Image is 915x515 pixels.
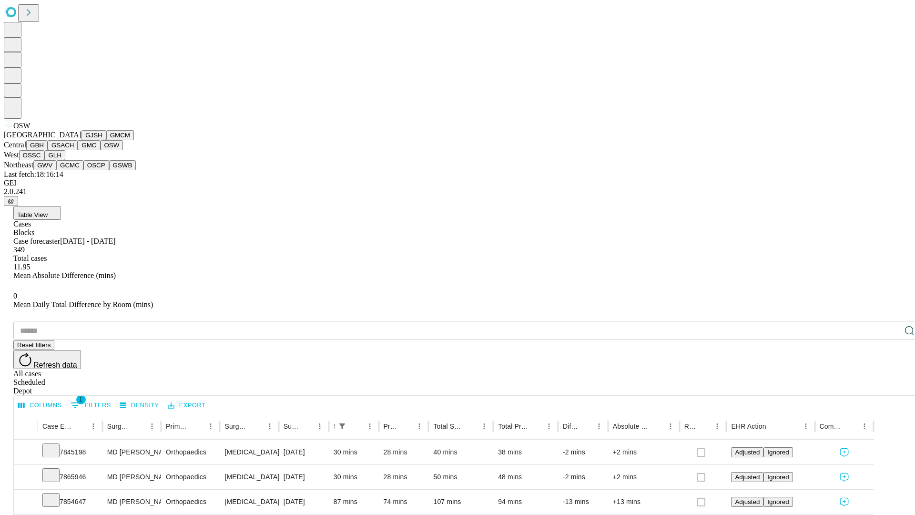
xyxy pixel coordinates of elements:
[4,196,18,206] button: @
[529,420,542,433] button: Sort
[48,140,78,150] button: GSACH
[563,422,578,430] div: Difference
[8,197,14,205] span: @
[42,440,98,464] div: 7845198
[563,465,603,489] div: -2 mins
[334,465,374,489] div: 30 mins
[844,420,858,433] button: Sort
[224,490,274,514] div: [MEDICAL_DATA] METACARPOPHALANGEAL
[68,398,113,413] button: Show filters
[767,420,781,433] button: Sort
[60,237,115,245] span: [DATE] - [DATE]
[76,395,86,404] span: 1
[101,140,123,150] button: OSW
[13,271,116,279] span: Mean Absolute Difference (mins)
[17,341,51,349] span: Reset filters
[19,469,33,486] button: Expand
[191,420,204,433] button: Sort
[300,420,313,433] button: Sort
[542,420,556,433] button: Menu
[107,490,156,514] div: MD [PERSON_NAME]
[13,350,81,369] button: Refresh data
[166,490,215,514] div: Orthopaedics
[384,440,424,464] div: 28 mins
[13,300,153,309] span: Mean Daily Total Difference by Room (mins)
[735,474,760,481] span: Adjusted
[433,440,488,464] div: 40 mins
[763,472,793,482] button: Ignored
[313,420,326,433] button: Menu
[735,449,760,456] span: Adjusted
[166,465,215,489] div: Orthopaedics
[334,422,335,430] div: Scheduled In Room Duration
[350,420,363,433] button: Sort
[684,422,697,430] div: Resolved in EHR
[384,465,424,489] div: 28 mins
[799,420,813,433] button: Menu
[464,420,478,433] button: Sort
[858,420,871,433] button: Menu
[107,422,131,430] div: Surgeon Name
[42,490,98,514] div: 7854647
[763,447,793,457] button: Ignored
[19,150,45,160] button: OSSC
[384,422,399,430] div: Predicted In Room Duration
[224,440,274,464] div: [MEDICAL_DATA] RELEASE
[13,122,30,130] span: OSW
[87,420,100,433] button: Menu
[4,179,911,187] div: GEI
[204,420,217,433] button: Menu
[498,422,528,430] div: Total Predicted Duration
[33,361,77,369] span: Refresh data
[498,490,553,514] div: 94 mins
[335,420,349,433] div: 1 active filter
[613,422,650,430] div: Absolute Difference
[56,160,83,170] button: GCMC
[731,422,766,430] div: EHR Action
[433,422,463,430] div: Total Scheduled Duration
[263,420,276,433] button: Menu
[735,498,760,505] span: Adjusted
[579,420,592,433] button: Sort
[13,340,54,350] button: Reset filters
[33,160,56,170] button: GWV
[81,130,106,140] button: GJSH
[731,472,763,482] button: Adjusted
[224,465,274,489] div: [MEDICAL_DATA] RELEASE
[4,151,19,159] span: West
[132,420,145,433] button: Sort
[613,465,675,489] div: +2 mins
[16,398,64,413] button: Select columns
[767,449,789,456] span: Ignored
[664,420,677,433] button: Menu
[498,440,553,464] div: 38 mins
[13,246,25,254] span: 349
[106,130,134,140] button: GMCM
[563,440,603,464] div: -2 mins
[17,211,48,218] span: Table View
[820,422,844,430] div: Comments
[613,490,675,514] div: +13 mins
[613,440,675,464] div: +2 mins
[284,422,299,430] div: Surgery Date
[399,420,413,433] button: Sort
[19,444,33,461] button: Expand
[767,498,789,505] span: Ignored
[13,292,17,300] span: 0
[284,490,324,514] div: [DATE]
[42,465,98,489] div: 7865946
[284,440,324,464] div: [DATE]
[78,140,100,150] button: GMC
[363,420,376,433] button: Menu
[711,420,724,433] button: Menu
[13,254,47,262] span: Total cases
[651,420,664,433] button: Sort
[697,420,711,433] button: Sort
[478,420,491,433] button: Menu
[4,131,81,139] span: [GEOGRAPHIC_DATA]
[166,422,190,430] div: Primary Service
[413,420,426,433] button: Menu
[284,465,324,489] div: [DATE]
[19,494,33,511] button: Expand
[4,170,63,178] span: Last fetch: 18:16:14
